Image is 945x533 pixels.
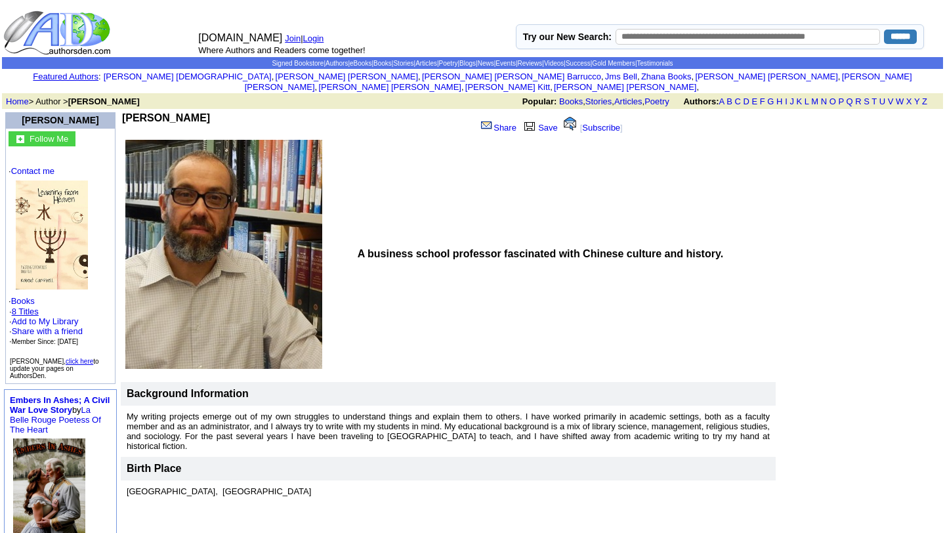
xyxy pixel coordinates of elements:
[422,72,601,81] a: [PERSON_NAME] [PERSON_NAME] Barrucco
[125,140,322,369] img: See larger image
[30,134,68,144] font: Follow Me
[303,33,324,43] a: Login
[829,96,836,106] a: O
[22,115,98,125] a: [PERSON_NAME]
[896,96,904,106] a: W
[719,96,724,106] a: A
[10,395,110,415] a: Embers In Ashes; A Civil War Love Story
[33,72,100,81] font: :
[864,96,870,106] a: S
[127,388,249,399] b: Background Information
[245,72,912,92] a: [PERSON_NAME] [PERSON_NAME]
[566,60,591,67] a: Success
[30,133,68,144] a: Follow Me
[11,166,54,176] a: Contact me
[16,181,88,289] img: 77280.jpg
[9,316,83,346] font: · · ·
[373,60,392,67] a: Books
[620,123,623,133] font: ]
[640,74,641,81] font: i
[481,120,492,131] img: share_page.gif
[11,296,35,306] a: Books
[358,248,723,259] b: A business school professor fascinated with Chinese culture and history.
[464,84,465,91] font: i
[641,72,692,81] a: Zhana Books
[544,60,564,67] a: Videos
[10,405,101,435] a: La Belle Rouge Poetess Of The Heart
[480,123,516,133] a: Share
[592,60,635,67] a: Gold Members
[522,96,557,106] b: Popular:
[521,123,558,133] a: Save
[122,124,417,137] iframe: fb:like Facebook Social Plugin
[350,60,371,67] a: eBooks
[564,117,576,131] img: alert.gif
[614,96,642,106] a: Articles
[325,60,348,67] a: Authors
[10,358,99,379] font: [PERSON_NAME], to update your pages on AuthorsDen.
[760,96,765,106] a: F
[797,96,803,106] a: K
[518,60,543,67] a: Reviews
[415,60,437,67] a: Articles
[10,395,110,435] font: by
[301,33,328,43] font: |
[9,166,112,347] font: · ·
[66,358,93,365] a: click here
[393,60,413,67] a: Stories
[922,96,927,106] a: Z
[522,120,537,131] img: library.gif
[699,84,700,91] font: i
[276,72,418,81] a: [PERSON_NAME] [PERSON_NAME]
[12,316,79,326] a: Add to My Library
[604,74,605,81] font: i
[127,412,770,451] font: My writing projects emerge out of my own struggles to understand things and explain them to other...
[198,45,365,55] font: Where Authors and Readers come together!
[9,307,83,346] font: ·
[127,463,182,474] font: Birth Place
[465,82,550,92] a: [PERSON_NAME] Kitt
[855,96,861,106] a: R
[317,84,318,91] font: i
[580,123,583,133] font: [
[726,96,732,106] a: B
[785,96,787,106] a: I
[33,72,98,81] a: Featured Authors
[914,96,919,106] a: Y
[16,135,24,143] img: gc.jpg
[6,96,140,106] font: > Author >
[104,72,272,81] a: [PERSON_NAME] [DEMOGRAPHIC_DATA]
[871,96,877,106] a: T
[68,96,140,106] b: [PERSON_NAME]
[554,82,696,92] a: [PERSON_NAME] [PERSON_NAME]
[879,96,885,106] a: U
[104,72,912,92] font: , , , , , , , , , ,
[789,96,794,106] a: J
[523,32,612,42] label: Try our New Search:
[12,326,83,336] a: Share with a friend
[285,33,301,43] a: Join
[694,74,695,81] font: i
[198,32,282,43] font: [DOMAIN_NAME]
[421,74,422,81] font: i
[743,96,749,106] a: D
[644,96,669,106] a: Poetry
[805,96,809,106] a: L
[840,74,841,81] font: i
[522,96,939,106] font: , , ,
[12,307,39,316] a: 8 Titles
[122,112,210,123] b: [PERSON_NAME]
[12,338,79,345] font: Member Since: [DATE]
[582,123,620,133] a: Subscribe
[906,96,912,106] a: X
[846,96,852,106] a: Q
[637,60,673,67] a: Testimonials
[478,60,494,67] a: News
[734,96,740,106] a: C
[821,96,827,106] a: N
[585,96,612,106] a: Stories
[272,60,324,67] a: Signed Bookstore
[695,72,837,81] a: [PERSON_NAME] [PERSON_NAME]
[605,72,637,81] a: Jms Bell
